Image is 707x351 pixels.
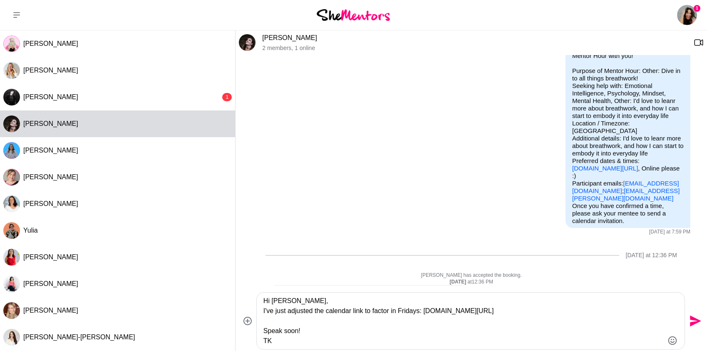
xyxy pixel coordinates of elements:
[572,67,684,202] p: Purpose of Mentor Hour: Other: Dive in to all things breathwork! Seeking help with: Emotional Int...
[263,296,664,346] textarea: Type your message
[3,35,20,52] div: Eloise Tomkins
[649,229,690,236] time: 2025-09-04T09:59:16.016Z
[3,62,20,79] div: Natalia Yusenis
[3,329,20,346] img: J
[3,142,20,159] div: Mona Swarup
[23,200,78,207] span: [PERSON_NAME]
[3,302,20,319] img: P
[3,276,20,292] div: Jolynne Rydz
[572,165,638,172] a: [DOMAIN_NAME][URL]
[3,329,20,346] div: Janelle Kee-Sue
[626,252,677,259] div: [DATE] at 12:36 PM
[23,253,78,261] span: [PERSON_NAME]
[23,40,78,47] span: [PERSON_NAME]
[252,272,690,279] p: [PERSON_NAME] has accepted the booking.
[3,249,20,266] div: Dr Missy Wolfman
[3,35,20,52] img: E
[3,196,20,212] img: T
[23,280,78,287] span: [PERSON_NAME]
[239,34,256,51] img: C
[222,93,232,101] div: 1
[3,222,20,239] img: Y
[572,187,680,202] a: [EMAIL_ADDRESS][PERSON_NAME][DOMAIN_NAME]
[23,307,78,314] span: [PERSON_NAME]
[23,67,78,74] span: [PERSON_NAME]
[3,169,20,186] div: Ruth Slade
[685,312,704,331] button: Send
[572,180,679,194] a: [EMAIL_ADDRESS][DOMAIN_NAME]
[23,173,78,181] span: [PERSON_NAME]
[677,5,697,25] a: Taliah-Kate (TK) Byron1
[3,115,20,132] img: C
[3,276,20,292] img: J
[23,333,135,341] span: [PERSON_NAME]-[PERSON_NAME]
[23,120,78,127] span: [PERSON_NAME]
[694,5,700,12] span: 1
[3,169,20,186] img: R
[252,279,690,286] div: at 12:36 PM
[262,45,687,52] p: 2 members , 1 online
[3,89,20,105] div: Lior Albeck-Ripka
[3,222,20,239] div: Yulia
[3,89,20,105] img: L
[3,302,20,319] div: Philippa Sutherland
[262,34,317,41] a: [PERSON_NAME]
[449,279,467,285] strong: [DATE]
[317,9,390,20] img: She Mentors Logo
[3,115,20,132] div: Casey Aubin
[677,5,697,25] img: Taliah-Kate (TK) Byron
[3,249,20,266] img: D
[23,147,78,154] span: [PERSON_NAME]
[3,62,20,79] img: N
[572,202,684,225] p: Once you have confirmed a time, please ask your mentee to send a calendar invitation.
[239,34,256,51] div: Casey Aubin
[667,336,677,346] button: Emoji picker
[3,196,20,212] div: Tarisha Tourok
[23,93,78,100] span: [PERSON_NAME]
[3,142,20,159] img: M
[23,227,38,234] span: Yulia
